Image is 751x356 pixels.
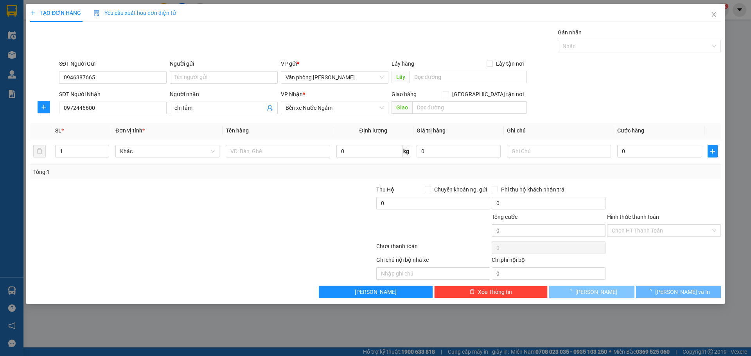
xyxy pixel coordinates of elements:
span: Khác [120,145,215,157]
span: Văn phòng Quỳnh Lưu [286,72,384,83]
span: Tên hàng [226,127,249,134]
div: SĐT Người Nhận [59,90,167,98]
span: plus [30,10,36,16]
span: close [711,11,717,18]
span: Tổng cước [492,214,517,220]
span: Yêu cầu xuất hóa đơn điện tử [93,10,176,16]
span: Xóa Thông tin [478,288,512,296]
div: Chi phí nội bộ [492,256,605,267]
span: kg [402,145,410,157]
div: Chưa thanh toán [375,242,491,256]
input: Dọc đường [412,101,527,114]
span: [PERSON_NAME] [575,288,617,296]
span: Bến xe Nước Ngầm [286,102,384,114]
input: VD: Bàn, Ghế [226,145,330,157]
input: 0 [417,145,501,157]
span: loading [647,289,655,294]
button: [PERSON_NAME] [549,286,634,298]
th: Ghi chú [504,123,614,138]
input: Nhập ghi chú [376,267,490,280]
button: deleteXóa Thông tin [434,286,548,298]
div: VP gửi [281,59,388,68]
span: loading [567,289,575,294]
span: Lấy hàng [392,61,414,67]
span: Giá trị hàng [417,127,446,134]
span: delete [469,289,475,295]
label: Gán nhãn [558,29,582,36]
span: [PERSON_NAME] và In [655,288,710,296]
button: plus [708,145,718,157]
input: Dọc đường [410,71,527,83]
button: [PERSON_NAME] và In [636,286,721,298]
span: Đơn vị tính [115,127,145,134]
span: user-add [267,105,273,111]
span: Chuyển khoản ng. gửi [431,185,490,194]
label: Hình thức thanh toán [607,214,659,220]
span: Lấy [392,71,410,83]
span: Định lượng [359,127,387,134]
span: [PERSON_NAME] [355,288,397,296]
button: [PERSON_NAME] [319,286,433,298]
span: Giao [392,101,412,114]
button: delete [33,145,46,157]
div: SĐT Người Gửi [59,59,167,68]
span: plus [38,104,50,110]
button: plus [38,101,50,113]
input: Ghi Chú [507,145,611,157]
span: TẠO ĐƠN HÀNG [30,10,81,16]
span: SL [55,127,61,134]
span: [GEOGRAPHIC_DATA] tận nơi [449,90,527,98]
span: Cước hàng [617,127,644,134]
div: Người gửi [170,59,277,68]
span: Phí thu hộ khách nhận trả [498,185,568,194]
div: Ghi chú nội bộ nhà xe [376,256,490,267]
span: Giao hàng [392,91,417,97]
span: Thu Hộ [376,186,394,193]
div: Tổng: 1 [33,168,290,176]
button: Close [703,4,725,26]
div: Người nhận [170,90,277,98]
img: icon [93,10,100,16]
span: plus [708,148,717,154]
span: VP Nhận [281,91,303,97]
span: Lấy tận nơi [493,59,527,68]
